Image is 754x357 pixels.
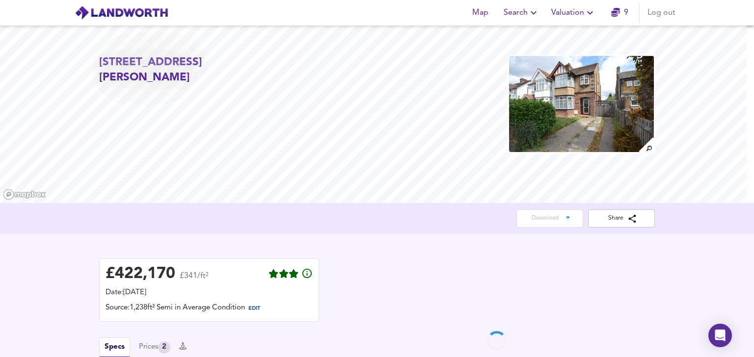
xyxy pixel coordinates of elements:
button: Log out [644,3,679,23]
div: £ 422,170 [106,267,175,281]
span: EDIT [248,306,260,311]
span: Search [504,6,539,20]
h2: [STREET_ADDRESS][PERSON_NAME] [99,55,277,86]
img: logo [75,5,168,20]
div: Date: [DATE] [106,287,313,298]
img: search [638,136,655,153]
div: Source: 1,238ft² Semi in Average Condition [106,303,313,315]
span: Valuation [551,6,596,20]
button: Search [500,3,543,23]
a: 9 [611,6,628,20]
button: Share [588,209,655,228]
span: £341/ft² [180,272,209,286]
div: Open Intercom Messenger [708,324,732,347]
span: Share [596,213,647,224]
button: Prices2 [139,341,170,354]
button: 9 [604,3,635,23]
a: Mapbox homepage [3,189,46,200]
button: Map [464,3,496,23]
div: 2 [158,341,170,354]
img: property [508,55,655,153]
span: Map [468,6,492,20]
span: Log out [647,6,675,20]
button: Valuation [547,3,600,23]
div: Prices [139,341,170,354]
